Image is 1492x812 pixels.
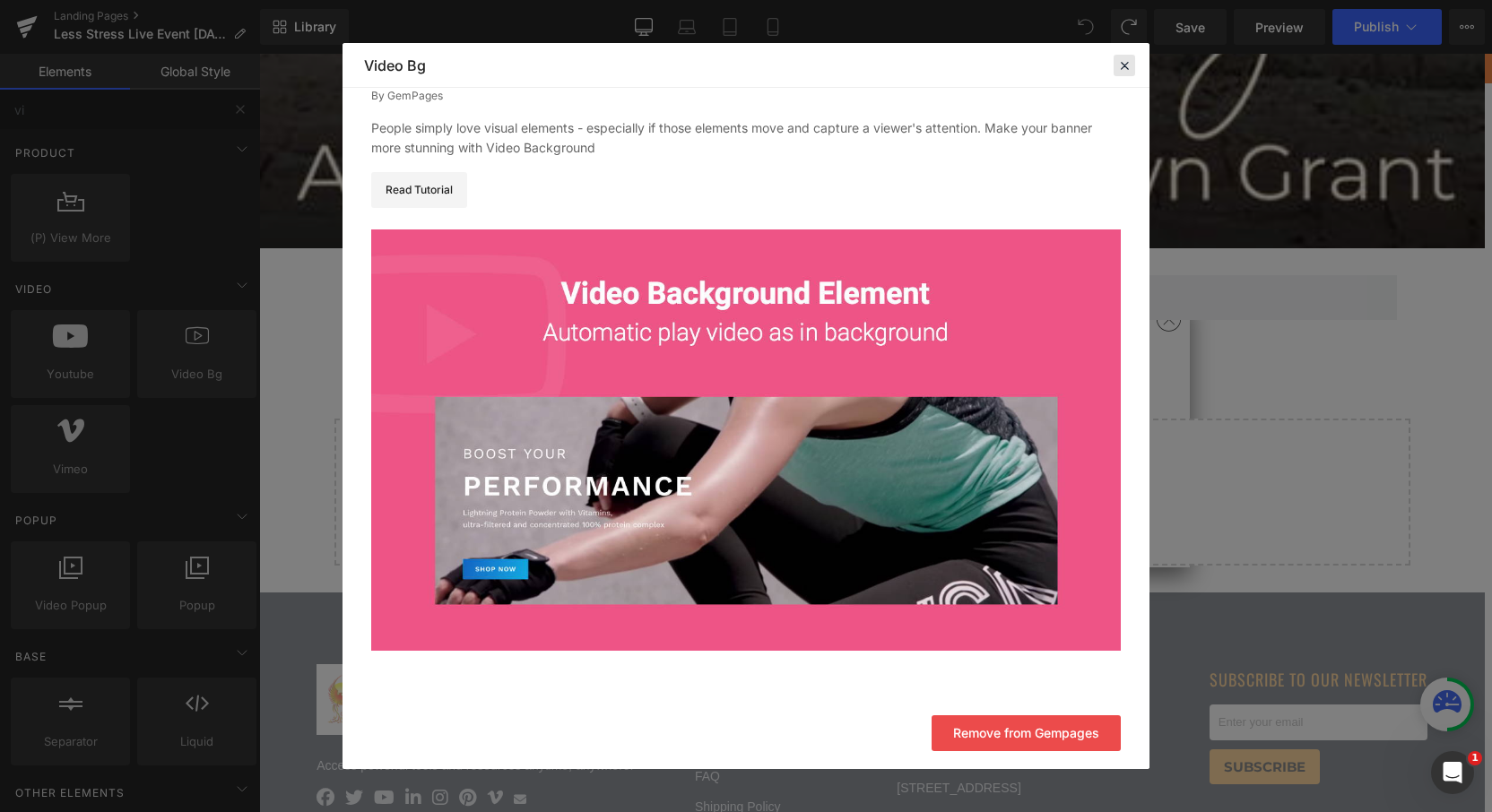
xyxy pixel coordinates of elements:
[104,457,1123,470] p: or Drag & Drop elements from left sidebar
[364,55,426,76] div: Video Bg
[1468,751,1482,765] span: 1
[371,118,1121,158] div: People simply love visual elements - especially if those elements move and capture a viewer's att...
[445,407,606,443] a: Explore Blocks
[371,172,467,208] a: Read Tutorial
[371,88,1121,104] div: By GemPages
[1431,751,1474,794] iframe: Intercom live chat
[932,715,1121,751] button: Remove from Gempages
[620,407,782,443] a: Add Single Section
